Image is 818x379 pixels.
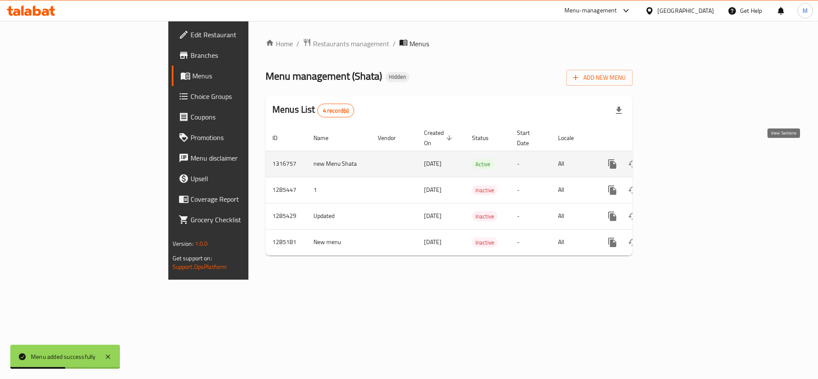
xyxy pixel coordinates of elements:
span: Choice Groups [191,91,298,101]
span: Version: [173,238,194,249]
span: Created On [424,128,455,148]
span: Branches [191,50,298,60]
li: / [393,39,396,49]
a: Grocery Checklist [172,209,305,230]
a: Coverage Report [172,189,305,209]
table: enhanced table [266,125,691,256]
td: - [510,177,551,203]
span: Add New Menu [573,72,626,83]
td: New menu [307,229,371,255]
h2: Menus List [272,103,354,117]
button: Add New Menu [566,70,633,86]
button: more [602,232,623,253]
td: All [551,203,595,229]
a: Support.OpsPlatform [173,261,227,272]
span: Inactive [472,212,498,221]
span: M [803,6,808,15]
td: new Menu Shata [307,151,371,177]
span: Name [313,133,340,143]
a: Edit Restaurant [172,24,305,45]
th: Actions [595,125,691,151]
a: Menu disclaimer [172,148,305,168]
span: Inactive [472,185,498,195]
span: Active [472,159,494,169]
td: All [551,151,595,177]
span: Promotions [191,132,298,143]
a: Promotions [172,127,305,148]
button: more [602,154,623,174]
span: [DATE] [424,184,442,195]
td: Updated [307,203,371,229]
span: Menus [192,71,298,81]
span: Menus [409,39,429,49]
a: Restaurants management [303,38,389,49]
span: Vendor [378,133,407,143]
span: ID [272,133,289,143]
button: Change Status [623,232,643,253]
div: [GEOGRAPHIC_DATA] [657,6,714,15]
span: Locale [558,133,585,143]
span: Status [472,133,500,143]
span: Coverage Report [191,194,298,204]
span: Restaurants management [313,39,389,49]
span: 1.0.0 [195,238,208,249]
div: Export file [609,100,629,121]
span: Upsell [191,173,298,184]
span: Menu disclaimer [191,153,298,163]
a: Upsell [172,168,305,189]
td: 1 [307,177,371,203]
a: Coupons [172,107,305,127]
span: Inactive [472,238,498,248]
a: Branches [172,45,305,66]
nav: breadcrumb [266,38,633,49]
td: - [510,151,551,177]
div: Inactive [472,237,498,248]
span: Start Date [517,128,541,148]
button: more [602,206,623,227]
span: Hidden [385,73,409,81]
td: - [510,229,551,255]
td: All [551,229,595,255]
span: 4 record(s) [318,107,354,115]
span: Grocery Checklist [191,215,298,225]
span: [DATE] [424,236,442,248]
button: Change Status [623,180,643,200]
span: [DATE] [424,210,442,221]
div: Menu-management [564,6,617,16]
span: [DATE] [424,158,442,169]
td: All [551,177,595,203]
span: Get support on: [173,253,212,264]
span: Edit Restaurant [191,30,298,40]
a: Menus [172,66,305,86]
div: Inactive [472,211,498,221]
span: Menu management ( Shata ) [266,66,382,86]
td: - [510,203,551,229]
div: Menu added successfully [31,352,96,361]
span: Coupons [191,112,298,122]
a: Choice Groups [172,86,305,107]
button: more [602,180,623,200]
div: Hidden [385,72,409,82]
div: Total records count [317,104,355,117]
button: Change Status [623,206,643,227]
